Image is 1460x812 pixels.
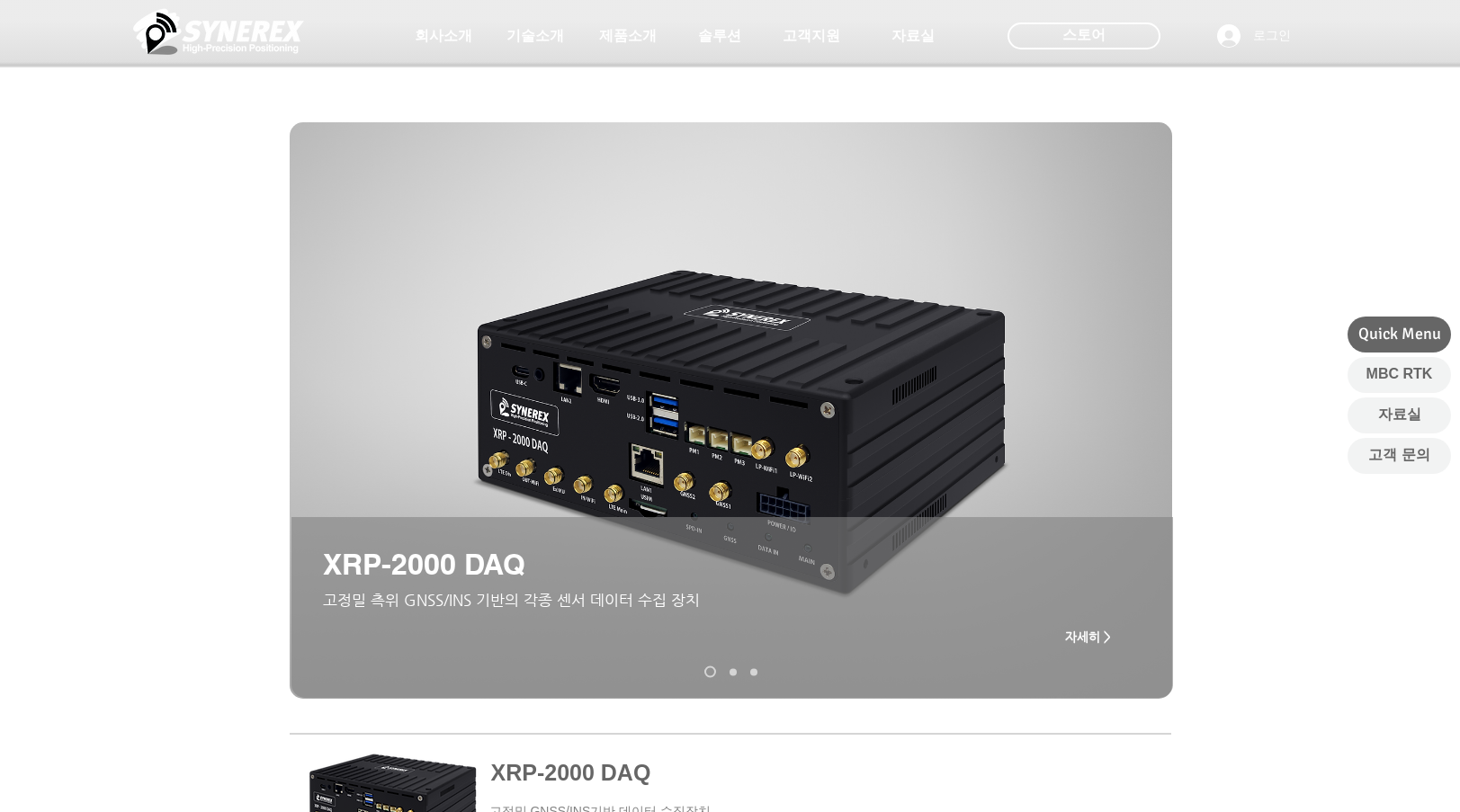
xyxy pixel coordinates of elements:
[698,27,741,46] span: 솔루션
[891,27,935,46] span: 자료실
[1348,317,1451,352] div: Quick Menu
[1358,323,1441,345] span: Quick Menu
[323,591,700,609] span: ​고정밀 측위 GNSS/INS 기반의 각종 센서 데이터 수집 장치
[506,27,564,46] span: 기술소개
[1205,19,1303,53] button: 로그인
[868,18,958,54] a: 자료실
[1378,405,1421,424] span: 자료실
[133,4,304,58] img: 씨너렉스_White_simbol_대지 1.png
[1062,25,1106,45] span: 스토어
[704,666,716,678] a: XRP-2000 DAQ
[599,27,657,46] span: 제품소개
[415,27,472,46] span: 회사소개
[766,18,856,54] a: 고객지원
[1366,364,1433,384] span: MBC RTK
[1368,445,1429,465] span: 고객 문의
[399,18,488,54] a: 회사소개
[1052,619,1124,655] a: 자세히 >
[1247,27,1297,45] span: 로그인
[783,27,840,46] span: 고객지원
[675,18,765,54] a: 솔루션
[1348,397,1451,433] a: 자료실
[750,668,757,675] a: MGI-2000
[1008,22,1160,49] div: 스토어
[290,122,1172,699] img: XRP2000DAQ_02.png
[1348,438,1451,474] a: 고객 문의
[1348,357,1451,393] a: MBC RTK
[697,666,764,678] nav: 슬라이드
[490,18,580,54] a: 기술소개
[323,547,525,581] span: XRP-2000 DAQ
[290,122,1172,699] div: 슬라이드쇼
[583,18,673,54] a: 제품소개
[1065,629,1111,644] span: 자세히 >
[730,668,737,675] a: XRP-2000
